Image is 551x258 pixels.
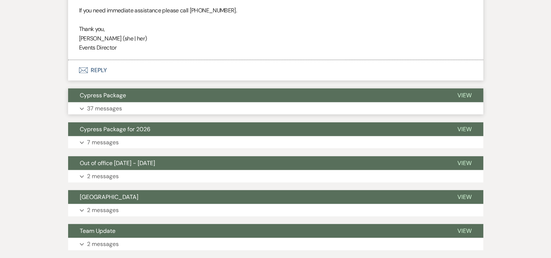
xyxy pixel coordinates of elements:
button: 37 messages [68,102,483,115]
p: [PERSON_NAME] (she | her) [79,34,472,43]
span: View [457,227,472,235]
span: View [457,159,472,167]
span: Cypress Package for 2026 [80,125,150,133]
span: View [457,125,472,133]
p: If you need immediate assistance please call [PHONE_NUMBER]. [79,6,472,15]
button: 2 messages [68,204,483,216]
button: Out of office [DATE] - [DATE] [68,156,446,170]
span: View [457,193,472,201]
p: Events Director [79,43,472,52]
p: 37 messages [87,104,122,113]
button: View [446,190,483,204]
span: Cypress Package [80,91,126,99]
span: [GEOGRAPHIC_DATA] [80,193,138,201]
button: Team Update [68,224,446,238]
button: Reply [68,60,483,81]
span: View [457,91,472,99]
p: 2 messages [87,239,119,249]
button: View [446,122,483,136]
button: View [446,224,483,238]
button: 7 messages [68,136,483,149]
button: 2 messages [68,170,483,183]
p: 7 messages [87,138,119,147]
button: View [446,156,483,170]
button: View [446,89,483,102]
button: 2 messages [68,238,483,250]
p: 2 messages [87,206,119,215]
button: Cypress Package for 2026 [68,122,446,136]
p: Thank you, [79,24,472,34]
button: Cypress Package [68,89,446,102]
p: 2 messages [87,172,119,181]
span: Out of office [DATE] - [DATE] [80,159,155,167]
button: [GEOGRAPHIC_DATA] [68,190,446,204]
span: Team Update [80,227,115,235]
